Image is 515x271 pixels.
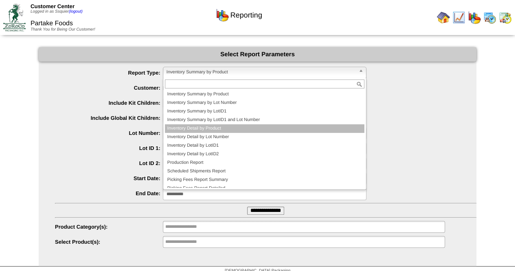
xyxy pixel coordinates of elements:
li: Inventory Summary by LotID1 and Lot Number [165,116,364,124]
img: line_graph.gif [452,11,465,24]
li: Inventory Detail by Lot Number [165,133,364,141]
span: Reporting [230,11,262,20]
span: Customer Center [31,3,75,9]
label: Select Product(s): [55,239,163,245]
span: Partake Foods [55,82,476,91]
li: Inventory Detail by LotID2 [165,150,364,159]
span: Inventory Summary by Product [167,67,355,77]
label: Lot ID 2: [55,160,163,166]
a: (logout) [69,9,83,14]
li: Inventory Detail by LotID1 [165,141,364,150]
label: Include Global Kit Children: [55,115,163,121]
div: Select Report Parameters [39,47,476,62]
span: Partake Foods [31,20,73,27]
label: Lot Number: [55,130,163,136]
label: End Date: [55,190,163,196]
li: Picking Fees Report Detailed [165,184,364,193]
img: home.gif [437,11,450,24]
li: Inventory Detail by Product [165,124,364,133]
li: Scheduled Shipments Report [165,167,364,176]
li: Picking Fees Report Summary [165,176,364,184]
li: Production Report [165,159,364,167]
label: Customer: [55,85,163,91]
label: Include Kit Children: [55,100,163,106]
img: graph.gif [468,11,481,24]
label: Lot ID 1: [55,145,163,151]
label: Start Date: [55,175,163,181]
img: calendarprod.gif [483,11,496,24]
img: graph.gif [216,9,229,22]
span: Thank You for Being Our Customer! [31,27,95,32]
li: Inventory Summary by LotID1 [165,107,364,116]
img: ZoRoCo_Logo(Green%26Foil)%20jpg.webp [3,4,26,31]
label: Product Category(s): [55,224,163,230]
img: calendarinout.gif [499,11,512,24]
label: Report Type: [55,70,163,76]
li: Inventory Summary by Lot Number [165,99,364,107]
li: Inventory Summary by Product [165,90,364,99]
span: Logged in as Ssquier [31,9,83,14]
